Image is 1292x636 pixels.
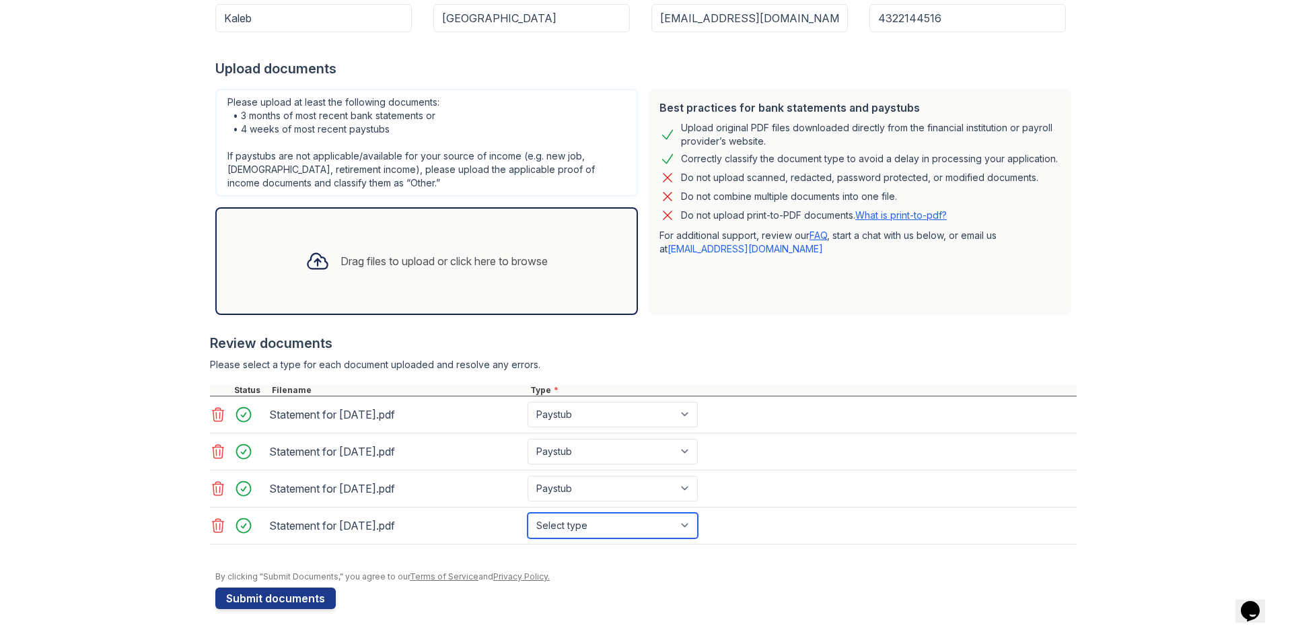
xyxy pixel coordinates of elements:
p: Do not upload print-to-PDF documents. [681,209,947,222]
iframe: chat widget [1235,582,1279,623]
a: Terms of Service [410,571,478,581]
div: Correctly classify the document type to avoid a delay in processing your application. [681,151,1058,167]
div: Upload documents [215,59,1077,78]
div: Please select a type for each document uploaded and resolve any errors. [210,358,1077,372]
p: For additional support, review our , start a chat with us below, or email us at [659,229,1061,256]
div: Drag files to upload or click here to browse [340,253,548,269]
div: Statement for [DATE].pdf [269,515,522,536]
button: Submit documents [215,588,336,609]
a: What is print-to-pdf? [855,209,947,221]
div: Upload original PDF files downloaded directly from the financial institution or payroll provider’... [681,121,1061,148]
div: By clicking "Submit Documents," you agree to our and [215,571,1077,582]
div: Type [528,385,1077,396]
div: Do not combine multiple documents into one file. [681,188,897,205]
div: Review documents [210,334,1077,353]
a: [EMAIL_ADDRESS][DOMAIN_NAME] [668,243,823,254]
a: FAQ [810,229,827,241]
div: Statement for [DATE].pdf [269,404,522,425]
div: Filename [269,385,528,396]
div: Do not upload scanned, redacted, password protected, or modified documents. [681,170,1038,186]
div: Statement for [DATE].pdf [269,441,522,462]
div: Please upload at least the following documents: • 3 months of most recent bank statements or • 4 ... [215,89,638,197]
div: Statement for [DATE].pdf [269,478,522,499]
div: Best practices for bank statements and paystubs [659,100,1061,116]
div: Status [231,385,269,396]
a: Privacy Policy. [493,571,550,581]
